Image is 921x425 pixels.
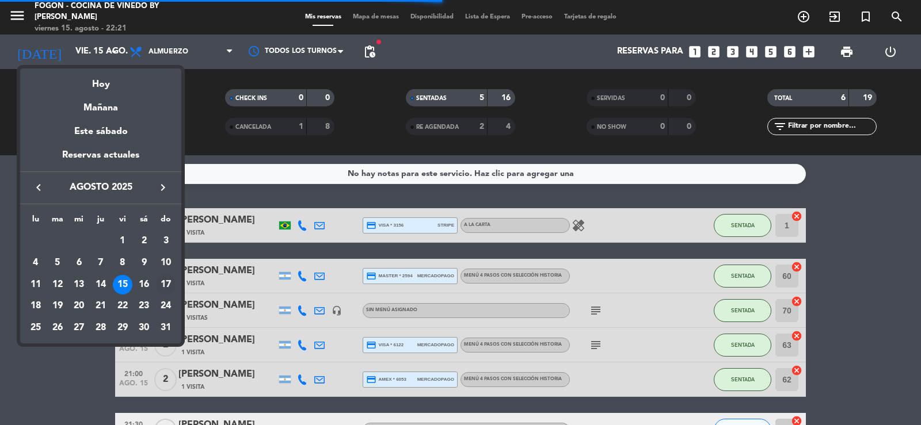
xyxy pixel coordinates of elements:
[90,213,112,231] th: jueves
[25,317,47,339] td: 25 de agosto de 2025
[134,317,155,339] td: 30 de agosto de 2025
[134,296,154,316] div: 23
[134,231,154,251] div: 2
[156,181,170,194] i: keyboard_arrow_right
[91,318,111,338] div: 28
[113,231,132,251] div: 1
[26,275,45,294] div: 11
[113,296,132,316] div: 22
[134,253,154,273] div: 9
[155,213,177,231] th: domingo
[47,317,68,339] td: 26 de agosto de 2025
[112,230,134,252] td: 1 de agosto de 2025
[47,252,68,274] td: 5 de agosto de 2025
[25,252,47,274] td: 4 de agosto de 2025
[155,252,177,274] td: 10 de agosto de 2025
[112,295,134,317] td: 22 de agosto de 2025
[20,92,181,116] div: Mañana
[134,230,155,252] td: 2 de agosto de 2025
[155,230,177,252] td: 3 de agosto de 2025
[90,317,112,339] td: 28 de agosto de 2025
[68,252,90,274] td: 6 de agosto de 2025
[26,253,45,273] div: 4
[48,275,67,294] div: 12
[91,296,111,316] div: 21
[68,274,90,296] td: 13 de agosto de 2025
[156,318,176,338] div: 31
[155,295,177,317] td: 24 de agosto de 2025
[68,295,90,317] td: 20 de agosto de 2025
[47,295,68,317] td: 19 de agosto de 2025
[113,275,132,294] div: 15
[113,253,132,273] div: 8
[20,148,181,171] div: Reservas actuales
[155,317,177,339] td: 31 de agosto de 2025
[112,317,134,339] td: 29 de agosto de 2025
[112,213,134,231] th: viernes
[26,318,45,338] div: 25
[112,274,134,296] td: 15 de agosto de 2025
[69,253,89,273] div: 6
[69,275,89,294] div: 13
[113,318,132,338] div: 29
[90,295,112,317] td: 21 de agosto de 2025
[155,274,177,296] td: 17 de agosto de 2025
[90,252,112,274] td: 7 de agosto de 2025
[153,180,173,195] button: keyboard_arrow_right
[20,68,181,92] div: Hoy
[156,231,176,251] div: 3
[25,230,112,252] td: AGO.
[47,274,68,296] td: 12 de agosto de 2025
[134,318,154,338] div: 30
[20,116,181,148] div: Este sábado
[134,274,155,296] td: 16 de agosto de 2025
[68,317,90,339] td: 27 de agosto de 2025
[90,274,112,296] td: 14 de agosto de 2025
[112,252,134,274] td: 8 de agosto de 2025
[68,213,90,231] th: miércoles
[69,296,89,316] div: 20
[48,318,67,338] div: 26
[91,275,111,294] div: 14
[156,253,176,273] div: 10
[91,253,111,273] div: 7
[156,275,176,294] div: 17
[48,253,67,273] div: 5
[48,296,67,316] div: 19
[69,318,89,338] div: 27
[134,252,155,274] td: 9 de agosto de 2025
[47,213,68,231] th: martes
[134,275,154,294] div: 16
[25,295,47,317] td: 18 de agosto de 2025
[25,213,47,231] th: lunes
[28,180,49,195] button: keyboard_arrow_left
[26,296,45,316] div: 18
[49,180,153,195] span: agosto 2025
[134,213,155,231] th: sábado
[25,274,47,296] td: 11 de agosto de 2025
[32,181,45,194] i: keyboard_arrow_left
[156,296,176,316] div: 24
[134,295,155,317] td: 23 de agosto de 2025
